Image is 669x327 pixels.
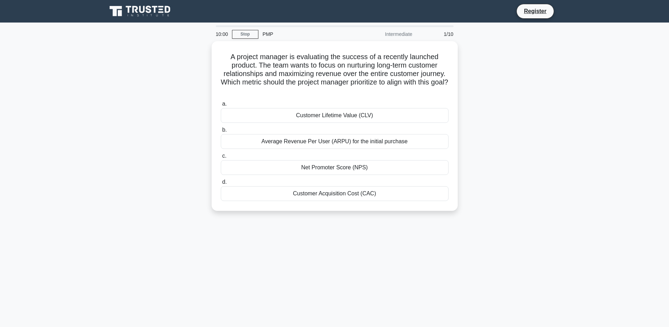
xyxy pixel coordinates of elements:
[417,27,458,41] div: 1/10
[258,27,355,41] div: PMP
[232,30,258,39] a: Stop
[221,186,449,201] div: Customer Acquisition Cost (CAC)
[222,153,226,159] span: c.
[222,127,227,133] span: b.
[221,134,449,149] div: Average Revenue Per User (ARPU) for the initial purchase
[520,7,551,15] a: Register
[212,27,232,41] div: 10:00
[355,27,417,41] div: Intermediate
[222,101,227,107] span: a.
[220,52,449,95] h5: A project manager is evaluating the success of a recently launched product. The team wants to foc...
[221,108,449,123] div: Customer Lifetime Value (CLV)
[221,160,449,175] div: Net Promoter Score (NPS)
[222,179,227,185] span: d.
